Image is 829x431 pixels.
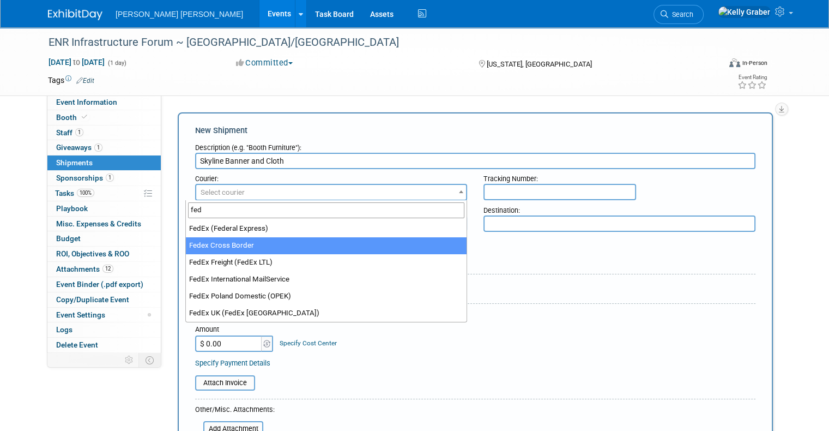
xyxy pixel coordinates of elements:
span: Staff [56,128,83,137]
div: Amount [195,325,274,336]
span: [PERSON_NAME] [PERSON_NAME] [116,10,243,19]
span: Search [668,10,693,19]
a: Specify Cost Center [280,339,337,347]
div: In-Person [742,59,767,67]
div: Other/Misc. Attachments: [195,405,275,417]
a: Search [653,5,704,24]
span: Delete Event [56,340,98,349]
span: Misc. Expenses & Credits [56,219,141,228]
a: Tasks100% [47,186,161,201]
td: Personalize Event Tab Strip [120,353,139,367]
li: FedEx Poland Domestic (OPEK) [186,288,467,305]
span: 1 [106,173,114,182]
span: [US_STATE], [GEOGRAPHIC_DATA] [487,60,592,68]
div: Courier: [195,169,467,184]
span: 100% [77,189,94,197]
span: ROI, Objectives & ROO [56,249,129,258]
li: Fedex Cross Border [186,237,467,254]
a: Attachments12 [47,262,161,277]
a: Event Information [47,95,161,110]
span: Logs [56,325,72,334]
img: Format-Inperson.png [729,58,740,67]
div: Cost: [195,312,755,322]
a: Giveaways1 [47,140,161,155]
span: Event Information [56,98,117,106]
span: [DATE] [DATE] [48,57,105,67]
div: New Shipment [195,125,755,136]
div: Event Rating [737,75,767,80]
li: FedEx UK (FedEx [GEOGRAPHIC_DATA]) [186,305,467,322]
span: Modified Layout [148,313,151,316]
span: Budget [56,234,81,243]
td: Tags [48,75,94,86]
span: 1 [94,143,102,152]
li: FedEx International MailService [186,271,467,288]
span: 12 [102,265,113,273]
span: Event Settings [56,310,105,319]
button: Committed [232,57,297,69]
span: Copy/Duplicate Event [56,295,129,304]
span: Select courier [201,188,245,196]
td: Toggle Event Tabs [139,353,161,367]
span: Sponsorships [56,173,114,182]
span: 1 [75,128,83,136]
a: Specify Payment Details [195,359,270,367]
img: ExhibitDay [48,9,102,20]
span: Giveaways [56,143,102,152]
a: Sponsorships1 [47,171,161,185]
li: FedEx (Federal Express) [186,220,467,237]
span: (1 day) [107,59,126,67]
a: Misc. Expenses & Credits [47,217,161,231]
span: Tasks [55,189,94,197]
a: Shipments [47,155,161,170]
a: Edit [76,77,94,85]
span: to [71,58,82,67]
span: Booth [56,113,89,122]
img: Kelly Graber [718,6,771,18]
a: Event Settings [47,308,161,322]
a: Copy/Duplicate Event [47,292,161,307]
span: Event Binder (.pdf export) [56,280,143,289]
a: Booth [47,110,161,125]
body: Rich Text Area. Press ALT-0 for help. [6,4,544,15]
span: Playbook [56,204,88,213]
div: Tracking Number: [483,169,755,184]
a: Event Binder (.pdf export) [47,277,161,292]
a: Budget [47,231,161,246]
a: Staff1 [47,125,161,140]
a: Playbook [47,201,161,216]
a: ROI, Objectives & ROO [47,247,161,261]
div: Destination: [483,201,755,215]
a: Logs [47,322,161,337]
span: Attachments [56,265,113,273]
span: Shipments [56,158,93,167]
div: Event Format [661,57,767,73]
li: FedEx Freight (FedEx LTL) [186,254,467,271]
a: Delete Event [47,338,161,352]
div: Description (e.g. "Booth Furniture"): [195,138,755,153]
input: Search... [188,202,464,218]
i: Booth reservation complete [82,114,87,120]
div: ENR Infrastructure Forum ~ [GEOGRAPHIC_DATA]/[GEOGRAPHIC_DATA] [45,33,706,52]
